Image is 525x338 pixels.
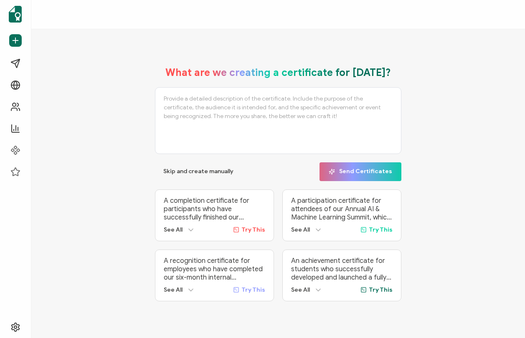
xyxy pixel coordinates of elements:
[165,66,391,79] h1: What are we creating a certificate for [DATE]?
[164,226,183,233] span: See All
[155,162,242,181] button: Skip and create manually
[320,162,401,181] button: Send Certificates
[291,197,393,222] p: A participation certificate for attendees of our Annual AI & Machine Learning Summit, which broug...
[164,286,183,293] span: See All
[369,286,393,293] span: Try This
[291,226,310,233] span: See All
[329,169,392,175] span: Send Certificates
[164,257,265,282] p: A recognition certificate for employees who have completed our six-month internal Leadership Deve...
[369,226,393,233] span: Try This
[291,257,393,282] p: An achievement certificate for students who successfully developed and launched a fully functiona...
[163,169,233,174] span: Skip and create manually
[164,197,265,222] p: A completion certificate for participants who have successfully finished our ‘Advanced Digital Ma...
[291,286,310,293] span: See All
[241,286,265,293] span: Try This
[241,226,265,233] span: Try This
[9,6,22,23] img: sertifier-logomark-colored.svg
